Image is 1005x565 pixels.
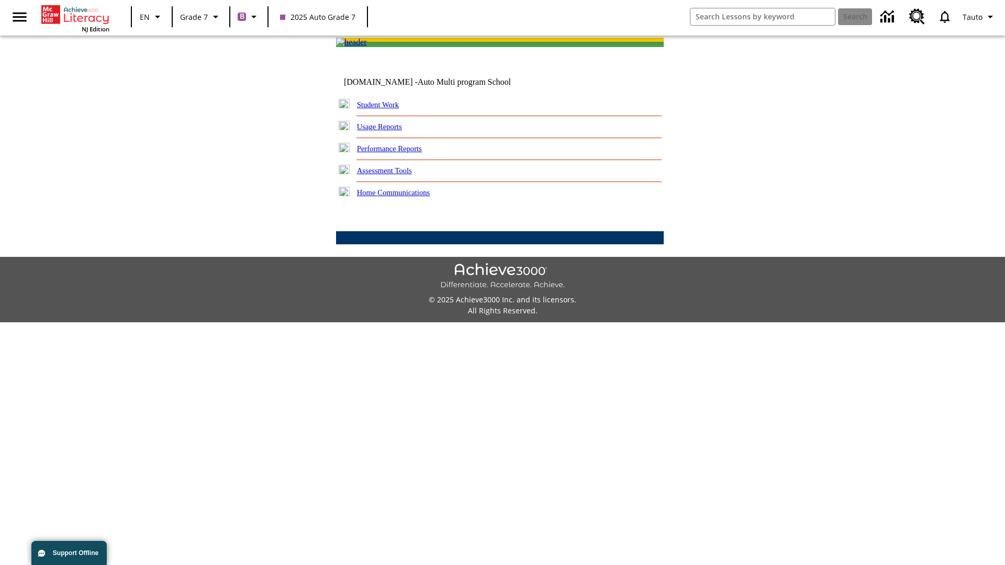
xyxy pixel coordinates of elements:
span: B [240,10,244,23]
button: Grade: Grade 7, Select a grade [176,7,226,26]
span: NJ Edition [82,25,109,33]
span: Tauto [963,12,982,22]
button: Boost Class color is purple. Change class color [233,7,264,26]
button: Language: EN, Select a language [135,7,169,26]
a: Home Communications [357,188,430,197]
a: Usage Reports [357,122,402,131]
div: Home [41,3,109,33]
img: plus.gif [339,121,350,130]
a: Student Work [357,100,399,109]
a: Data Center [874,3,903,31]
span: Support Offline [53,549,98,557]
a: Resource Center, Will open in new tab [903,3,931,31]
button: Profile/Settings [958,7,1001,26]
span: EN [140,12,150,22]
nobr: Auto Multi program School [418,77,511,86]
img: plus.gif [339,165,350,174]
span: Grade 7 [180,12,208,22]
img: plus.gif [339,99,350,108]
button: Support Offline [31,541,107,565]
img: plus.gif [339,187,350,196]
img: Achieve3000 Differentiate Accelerate Achieve [440,263,565,290]
input: search field [690,8,835,25]
a: Assessment Tools [357,166,412,175]
img: plus.gif [339,143,350,152]
button: Open side menu [4,2,35,32]
span: 2025 Auto Grade 7 [280,12,355,22]
a: Notifications [931,3,958,30]
a: Performance Reports [357,144,422,153]
img: header [336,38,367,47]
td: [DOMAIN_NAME] - [344,77,537,87]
